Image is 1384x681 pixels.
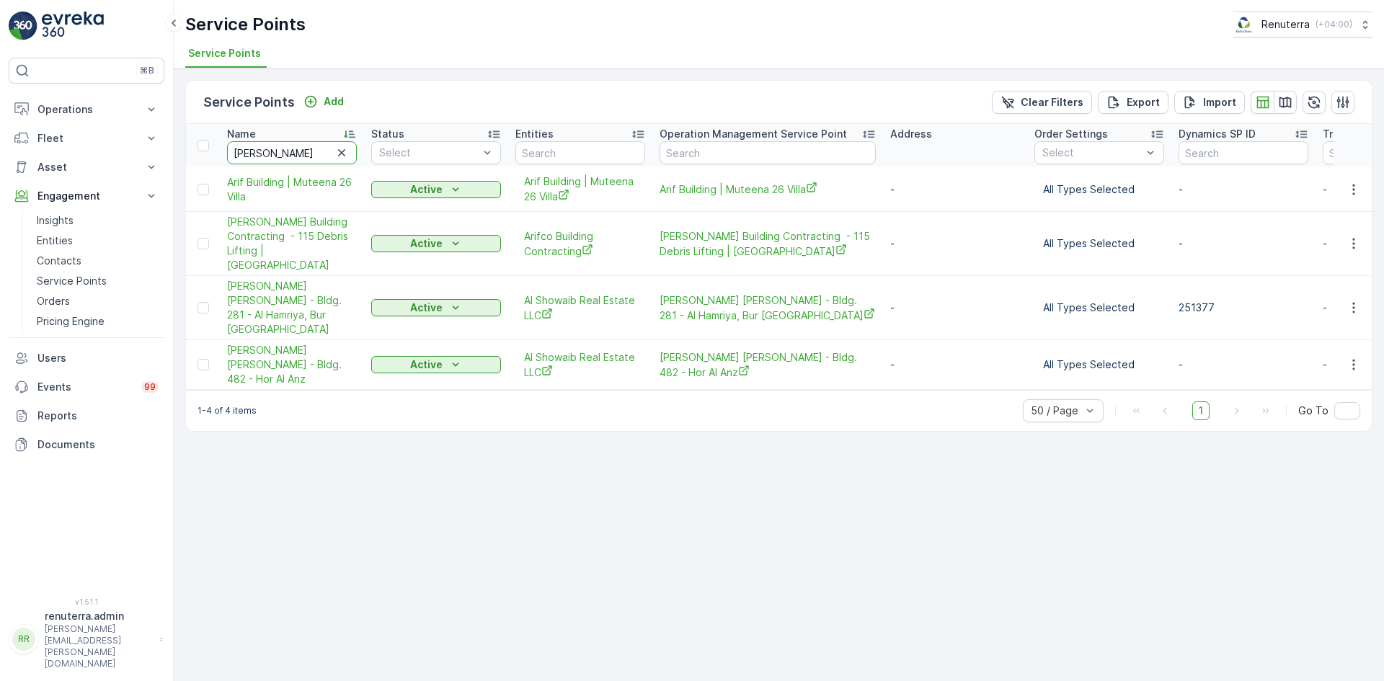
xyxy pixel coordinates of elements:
td: - [883,276,1027,340]
a: Users [9,344,164,373]
p: Select [1042,146,1142,160]
div: RR [12,628,35,651]
a: Arifco Building Contracting - 115 Debris Lifting | Barari [227,215,357,272]
p: Pricing Engine [37,314,105,329]
a: Al Showaib Real Estate LLC [524,350,636,380]
a: IBRAHIM MOHAMED SHARIF BELSELAH - Bldg. 482 - Hor Al Anz [660,350,876,380]
button: Renuterra(+04:00) [1233,12,1372,37]
p: Active [410,301,443,315]
button: Active [371,181,501,198]
span: Go To [1298,404,1328,418]
td: - [883,167,1027,212]
p: Clear Filters [1021,95,1083,110]
p: Engagement [37,189,136,203]
p: Operation Management Service Point [660,127,847,141]
button: Active [371,235,501,252]
button: Add [298,93,350,110]
p: 251377 [1179,301,1308,315]
p: Operations [37,102,136,117]
p: All Types Selected [1043,357,1155,372]
button: Engagement [9,182,164,210]
p: - [1179,236,1308,251]
p: All Types Selected [1043,301,1155,315]
p: All Types Selected [1043,182,1155,197]
p: Add [324,94,344,109]
button: Clear Filters [992,91,1092,114]
a: Entities [31,231,164,251]
a: Arifco Building Contracting [524,229,636,259]
a: HAMAD ABDULKARIM NASRULLAH ALARIF - Bldg. 281 - Al Hamriya, Bur Dubai [660,293,876,323]
p: Export [1127,95,1160,110]
p: Active [410,357,443,372]
p: Reports [37,409,159,423]
a: Arif Building | Muteena 26 Villa [227,175,357,204]
a: Contacts [31,251,164,271]
div: Toggle Row Selected [198,184,209,195]
p: Events [37,380,133,394]
a: IBRAHIM MOHAMED SHARIF BELSELAH - Bldg. 482 - Hor Al Anz [227,343,357,386]
p: Import [1203,95,1236,110]
button: RRrenuterra.admin[PERSON_NAME][EMAIL_ADDRESS][PERSON_NAME][DOMAIN_NAME] [9,609,164,669]
p: Orders [37,294,70,308]
img: logo_light-DOdMpM7g.png [42,12,104,40]
span: [PERSON_NAME] Building Contracting - 115 Debris Lifting | [GEOGRAPHIC_DATA] [227,215,357,272]
a: Insights [31,210,164,231]
p: ( +04:00 ) [1316,19,1352,30]
p: Order Settings [1034,127,1108,141]
span: Service Points [188,46,261,61]
td: - [883,212,1027,276]
p: Asset [37,160,136,174]
p: Documents [37,437,159,452]
img: logo [9,12,37,40]
p: Renuterra [1261,17,1310,32]
a: Reports [9,401,164,430]
span: [PERSON_NAME] Building Contracting - 115 Debris Lifting | [GEOGRAPHIC_DATA] [660,229,876,259]
p: All Types Selected [1043,236,1155,251]
td: - [883,340,1027,390]
span: [PERSON_NAME] [PERSON_NAME] - Bldg. 281 - Al Hamriya, Bur [GEOGRAPHIC_DATA] [227,279,357,337]
button: Operations [9,95,164,124]
a: HAMAD ABDULKARIM NASRULLAH ALARIF - Bldg. 281 - Al Hamriya, Bur Dubai [227,279,357,337]
p: Address [890,127,932,141]
p: - [1179,182,1308,197]
input: Search [515,141,645,164]
a: Pricing Engine [31,311,164,331]
a: Al Showaib Real Estate LLC [524,293,636,323]
a: Arifco Building Contracting - 115 Debris Lifting | Barari [660,229,876,259]
p: Dynamics SP ID [1179,127,1256,141]
p: Service Points [37,274,107,288]
span: v 1.51.1 [9,597,164,606]
span: [PERSON_NAME] [PERSON_NAME] - Bldg. 482 - Hor Al Anz [227,343,357,386]
a: Arif Building | Muteena 26 Villa [660,182,876,197]
button: Import [1174,91,1245,114]
a: Orders [31,291,164,311]
p: Entities [515,127,554,141]
p: Entities [37,233,73,248]
p: [PERSON_NAME][EMAIL_ADDRESS][PERSON_NAME][DOMAIN_NAME] [45,623,153,669]
p: 99 [144,381,156,393]
div: Toggle Row Selected [198,302,209,313]
p: Active [410,236,443,251]
span: [PERSON_NAME] [PERSON_NAME] - Bldg. 281 - Al Hamriya, Bur [GEOGRAPHIC_DATA] [660,293,876,323]
button: Fleet [9,124,164,153]
img: Screenshot_2024-07-26_at_13.33.01.png [1233,17,1256,32]
a: Service Points [31,271,164,291]
p: Select [379,146,479,160]
a: Events99 [9,373,164,401]
p: Contacts [37,254,81,268]
p: Users [37,351,159,365]
a: Documents [9,430,164,459]
p: Service Points [185,13,306,36]
p: Insights [37,213,74,228]
p: Service Points [203,92,295,112]
button: Asset [9,153,164,182]
input: Search [1179,141,1308,164]
button: Export [1098,91,1168,114]
a: Arif Building | Muteena 26 Villa [524,174,636,204]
